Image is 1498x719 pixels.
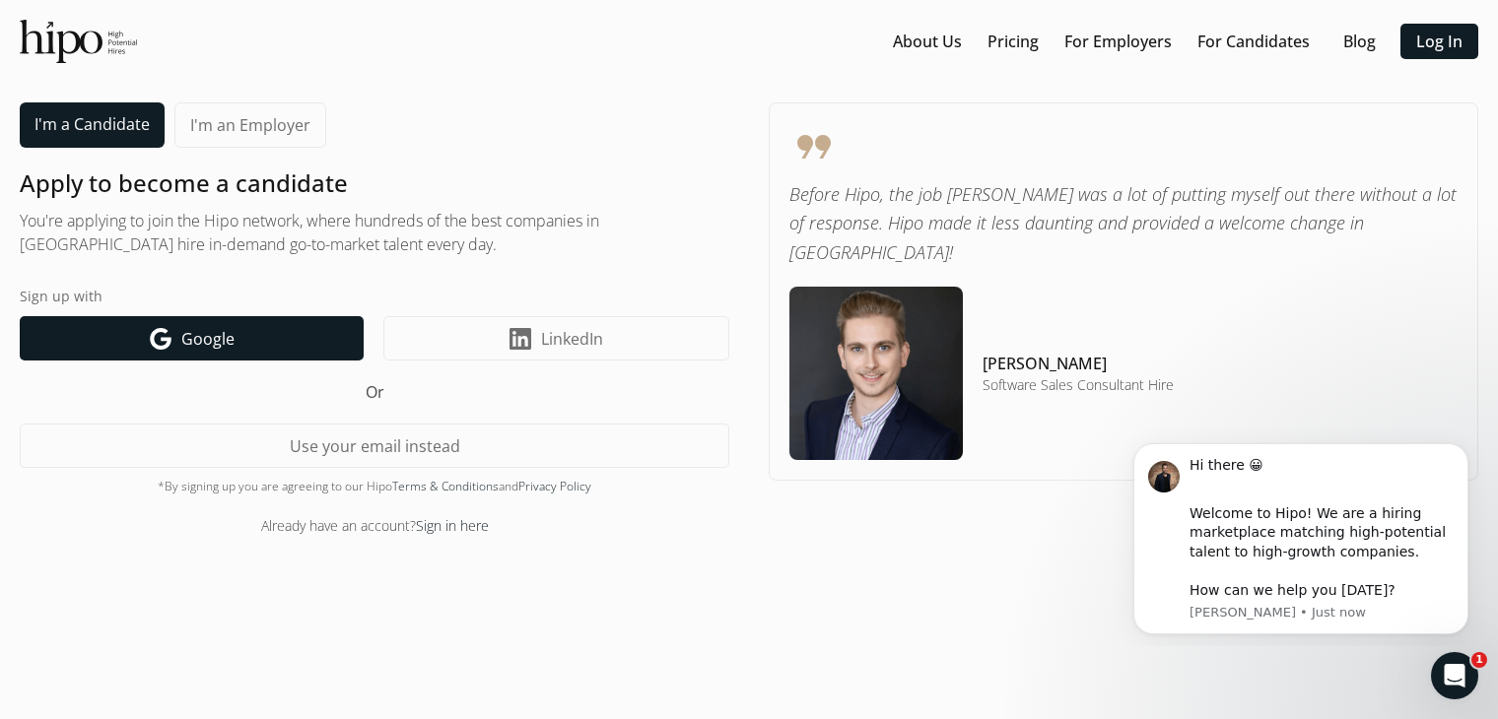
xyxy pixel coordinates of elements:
[20,286,729,306] label: Sign up with
[1056,24,1180,59] button: For Employers
[1416,30,1463,53] a: Log In
[20,102,165,148] a: I'm a Candidate
[541,327,603,351] span: LinkedIn
[1328,24,1391,59] button: Blog
[392,478,499,494] a: Terms & Conditions
[1343,30,1376,53] a: Blog
[1197,30,1310,53] a: For Candidates
[1064,30,1172,53] a: For Employers
[181,327,235,351] span: Google
[980,24,1047,59] button: Pricing
[20,316,364,360] a: Google
[789,123,1458,170] span: format_quote
[20,20,137,63] img: official-logo
[983,352,1174,375] h4: [PERSON_NAME]
[20,167,729,199] h1: Apply to become a candidate
[20,380,729,404] h5: Or
[893,30,962,53] a: About Us
[885,24,970,59] button: About Us
[20,209,729,256] h2: You're applying to join the Hipo network, where hundreds of the best companies in [GEOGRAPHIC_DAT...
[174,102,326,148] a: I'm an Employer
[383,316,729,360] a: LinkedIn
[789,287,963,460] img: testimonial-image
[1431,652,1478,699] iframe: Intercom live chat
[789,180,1458,267] p: Before Hipo, the job [PERSON_NAME] was a lot of putting myself out there without a lot of respons...
[983,375,1174,395] h5: Software Sales Consultant Hire
[987,30,1039,53] a: Pricing
[1104,425,1498,646] iframe: Intercom notifications message
[416,516,489,535] a: Sign in here
[1400,24,1478,59] button: Log In
[20,424,729,468] button: Use your email instead
[20,515,729,536] div: Already have an account?
[518,478,591,494] a: Privacy Policy
[1190,24,1318,59] button: For Candidates
[20,478,729,495] div: *By signing up you are agreeing to our Hipo and
[1471,652,1487,668] span: 1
